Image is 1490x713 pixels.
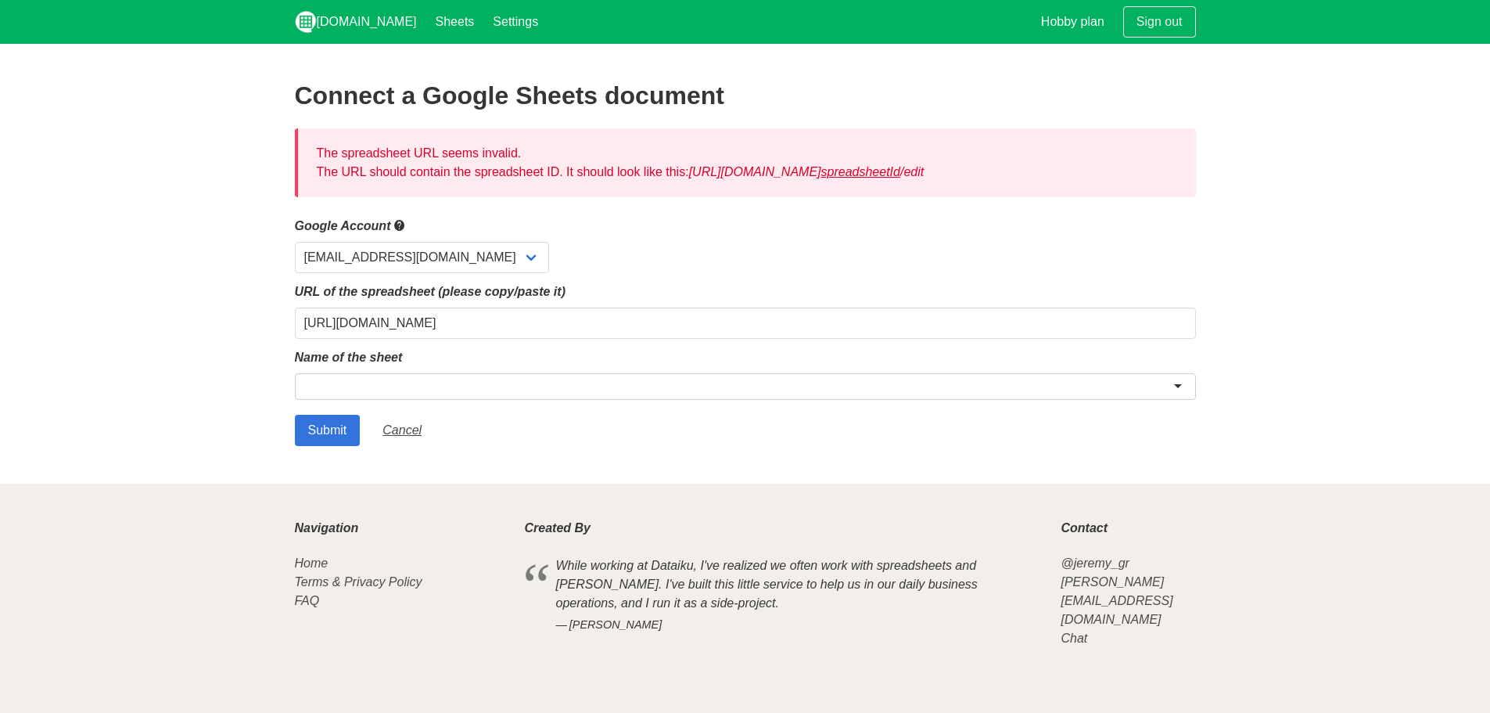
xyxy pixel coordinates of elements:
[295,308,1196,339] input: Should start with https://docs.google.com/spreadsheets/d/
[1061,575,1172,626] a: [PERSON_NAME][EMAIL_ADDRESS][DOMAIN_NAME]
[369,415,435,446] a: Cancel
[1061,632,1087,645] a: Chat
[295,415,361,446] input: Submit
[556,617,1011,634] cite: [PERSON_NAME]
[295,283,1196,301] label: URL of the spreadsheet (please copy/paste it)
[295,11,317,33] img: logo_v2_white.png
[295,521,506,535] p: Navigation
[525,521,1043,535] p: Created By
[295,81,1196,110] h2: Connect a Google Sheets document
[525,554,1043,636] blockquote: While working at Dataiku, I've realized we often work with spreadsheets and [PERSON_NAME]. I've b...
[295,128,1196,197] div: The spreadsheet URL seems invalid. The URL should contain the spreadsheet ID. It should look like...
[1061,521,1195,535] p: Contact
[295,216,1196,236] label: Google Account
[689,165,925,178] i: [URL][DOMAIN_NAME] /edit
[821,165,900,178] u: spreadsheetId
[295,348,1196,367] label: Name of the sheet
[1061,556,1129,570] a: @jeremy_gr
[295,575,422,589] a: Terms & Privacy Policy
[295,594,320,607] a: FAQ
[295,556,329,570] a: Home
[1123,6,1196,38] a: Sign out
